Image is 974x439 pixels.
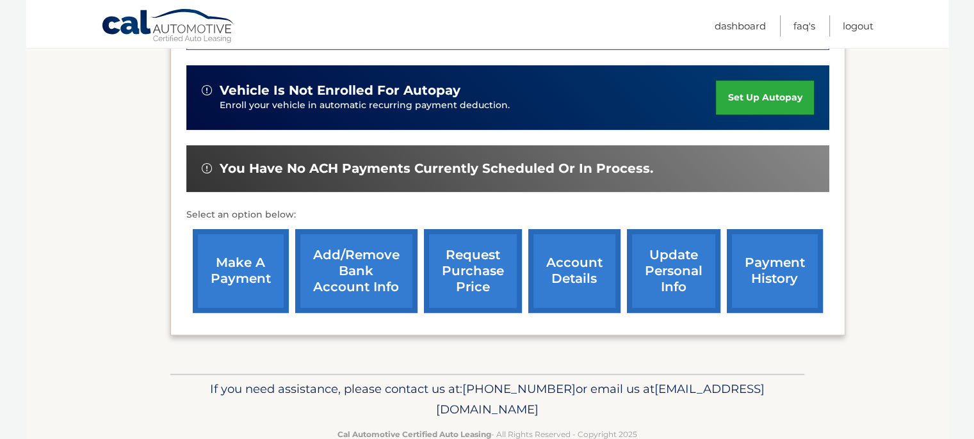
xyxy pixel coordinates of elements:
span: vehicle is not enrolled for autopay [220,83,460,99]
a: update personal info [627,229,720,313]
p: Enroll your vehicle in automatic recurring payment deduction. [220,99,717,113]
span: [PHONE_NUMBER] [462,381,576,396]
span: You have no ACH payments currently scheduled or in process. [220,161,653,177]
a: Logout [843,15,873,36]
a: FAQ's [793,15,815,36]
a: set up autopay [716,81,813,115]
a: Cal Automotive [101,8,236,45]
img: alert-white.svg [202,85,212,95]
a: Dashboard [715,15,766,36]
a: account details [528,229,621,313]
strong: Cal Automotive Certified Auto Leasing [337,429,491,439]
p: If you need assistance, please contact us at: or email us at [179,379,796,420]
a: payment history [727,229,823,313]
p: Select an option below: [186,207,829,223]
a: request purchase price [424,229,522,313]
a: make a payment [193,229,289,313]
img: alert-white.svg [202,163,212,173]
a: Add/Remove bank account info [295,229,418,313]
